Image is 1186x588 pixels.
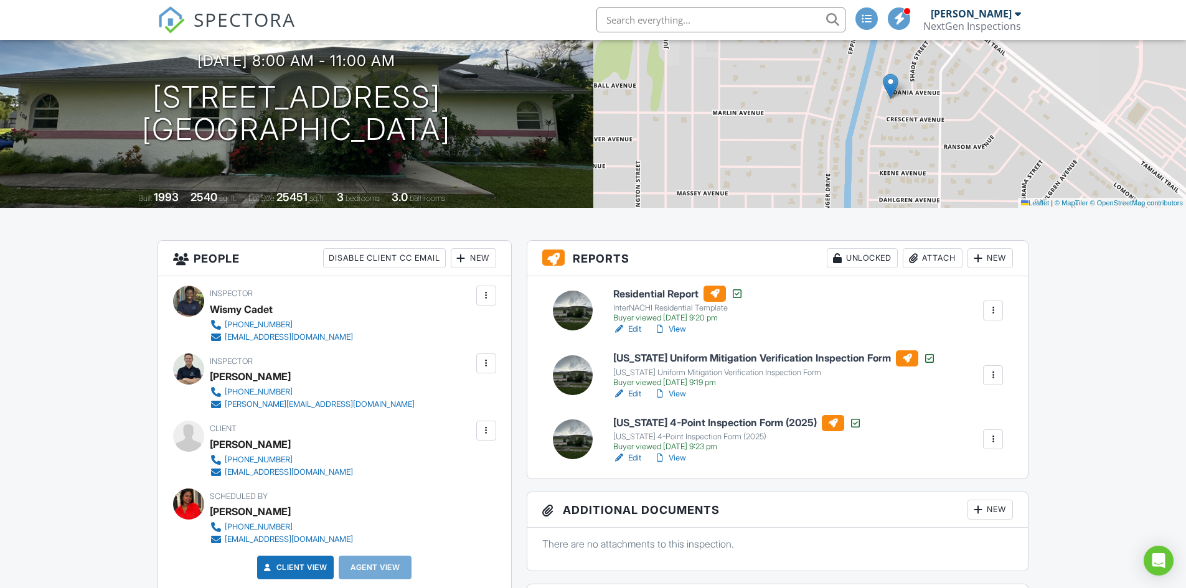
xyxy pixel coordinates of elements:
[654,388,686,400] a: View
[225,387,293,397] div: [PHONE_NUMBER]
[1055,199,1088,207] a: © MapTiler
[210,357,253,366] span: Inspector
[542,537,1014,551] p: There are no attachments to this inspection.
[210,386,415,398] a: [PHONE_NUMBER]
[613,286,743,323] a: Residential Report InterNACHI Residential Template Buyer viewed [DATE] 9:20 pm
[210,300,273,319] div: Wismy Cadet
[903,248,962,268] div: Attach
[613,415,862,431] h6: [US_STATE] 4-Point Inspection Form (2025)
[225,455,293,465] div: [PHONE_NUMBER]
[883,73,898,99] img: Marker
[210,289,253,298] span: Inspector
[1090,199,1183,207] a: © OpenStreetMap contributors
[827,248,898,268] div: Unlocked
[210,319,353,331] a: [PHONE_NUMBER]
[225,399,415,409] div: [PERSON_NAME][EMAIL_ADDRESS][DOMAIN_NAME]
[967,248,1013,268] div: New
[654,452,686,464] a: View
[309,194,325,203] span: sq.ft.
[210,492,268,501] span: Scheduled By
[138,194,152,203] span: Built
[210,466,353,478] a: [EMAIL_ADDRESS][DOMAIN_NAME]
[346,194,380,203] span: bedrooms
[527,241,1028,276] h3: Reports
[210,454,353,466] a: [PHONE_NUMBER]
[191,190,217,203] div: 2540
[613,415,862,452] a: [US_STATE] 4-Point Inspection Form (2025) [US_STATE] 4-Point Inspection Form (2025) Buyer viewed ...
[225,320,293,330] div: [PHONE_NUMBER]
[613,303,743,313] div: InterNACHI Residential Template
[931,7,1012,20] div: [PERSON_NAME]
[225,332,353,342] div: [EMAIL_ADDRESS][DOMAIN_NAME]
[210,331,353,343] a: [EMAIL_ADDRESS][DOMAIN_NAME]
[154,190,179,203] div: 1993
[210,424,237,433] span: Client
[613,313,743,323] div: Buyer viewed [DATE] 9:20 pm
[219,194,237,203] span: sq. ft.
[1051,199,1053,207] span: |
[1144,546,1174,576] div: Open Intercom Messenger
[210,367,291,386] div: [PERSON_NAME]
[225,467,353,477] div: [EMAIL_ADDRESS][DOMAIN_NAME]
[261,561,327,574] a: Client View
[613,378,936,388] div: Buyer viewed [DATE] 9:19 pm
[225,522,293,532] div: [PHONE_NUMBER]
[613,286,743,302] h6: Residential Report
[210,521,353,533] a: [PHONE_NUMBER]
[210,398,415,411] a: [PERSON_NAME][EMAIL_ADDRESS][DOMAIN_NAME]
[596,7,845,32] input: Search everything...
[613,368,936,378] div: [US_STATE] Uniform Mitigation Verification Inspection Form
[613,350,936,388] a: [US_STATE] Uniform Mitigation Verification Inspection Form [US_STATE] Uniform Mitigation Verifica...
[967,500,1013,520] div: New
[323,248,446,268] div: Disable Client CC Email
[225,534,353,544] div: [EMAIL_ADDRESS][DOMAIN_NAME]
[613,432,862,442] div: [US_STATE] 4-Point Inspection Form (2025)
[158,6,185,34] img: The Best Home Inspection Software - Spectora
[210,435,291,454] div: [PERSON_NAME]
[248,194,275,203] span: Lot Size
[613,442,862,452] div: Buyer viewed [DATE] 9:23 pm
[613,388,641,400] a: Edit
[210,533,353,546] a: [EMAIL_ADDRESS][DOMAIN_NAME]
[210,502,291,521] div: [PERSON_NAME]
[276,190,308,203] div: 25451
[337,190,344,203] div: 3
[194,6,296,32] span: SPECTORA
[410,194,445,203] span: bathrooms
[613,350,936,366] h6: [US_STATE] Uniform Mitigation Verification Inspection Form
[613,452,641,464] a: Edit
[613,323,641,335] a: Edit
[158,241,511,276] h3: People
[158,17,296,43] a: SPECTORA
[923,20,1021,32] div: NextGen Inspections
[392,190,408,203] div: 3.0
[1021,199,1049,207] a: Leaflet
[197,52,395,69] h3: [DATE] 8:00 am - 11:00 am
[142,81,451,147] h1: [STREET_ADDRESS] [GEOGRAPHIC_DATA]
[451,248,496,268] div: New
[527,492,1028,528] h3: Additional Documents
[654,323,686,335] a: View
